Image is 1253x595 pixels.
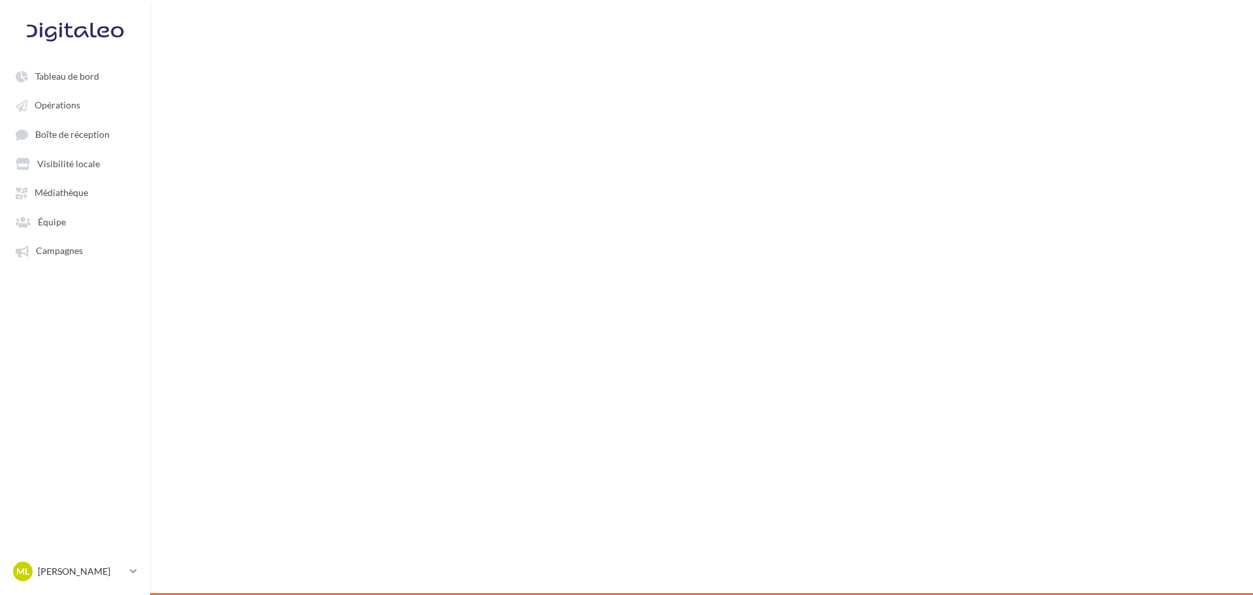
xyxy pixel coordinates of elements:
a: ML [PERSON_NAME] [10,559,140,584]
a: Visibilité locale [8,152,142,175]
span: Boîte de réception [35,129,110,140]
span: Campagnes [36,246,83,257]
a: Opérations [8,93,142,116]
a: Médiathèque [8,180,142,204]
a: Tableau de bord [8,64,142,88]
span: ML [16,565,29,578]
a: Campagnes [8,238,142,262]
span: Visibilité locale [37,158,100,169]
p: [PERSON_NAME] [38,565,125,578]
a: Boîte de réception [8,122,142,146]
span: Opérations [35,100,80,111]
a: Équipe [8,210,142,233]
span: Médiathèque [35,187,88,199]
span: Tableau de bord [35,71,99,82]
span: Équipe [38,216,66,227]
